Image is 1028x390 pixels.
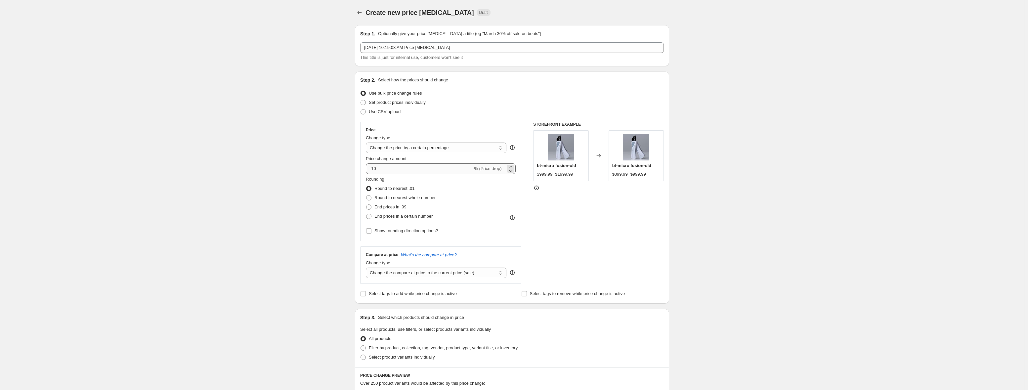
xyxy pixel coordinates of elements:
[555,171,573,178] strike: $1999.99
[378,77,448,83] p: Select how the prices should change
[360,30,375,37] h2: Step 1.
[360,373,664,378] h6: PRICE CHANGE PREVIEW
[366,156,407,161] span: Price change amount
[537,163,576,168] span: bt-micro fusion-old
[630,171,646,178] strike: $999.99
[366,260,390,265] span: Change type
[360,327,491,332] span: Select all products, use filters, or select products variants individually
[366,252,398,257] h3: Compare at price
[369,345,518,350] span: Filter by product, collection, tag, vendor, product type, variant title, or inventory
[533,122,664,127] h6: STOREFRONT EXAMPLE
[537,171,552,178] div: $999.99
[360,55,463,60] span: This title is just for internal use, customers won't see it
[369,336,391,341] span: All products
[369,100,426,105] span: Set product prices individually
[369,291,457,296] span: Select tags to add while price change is active
[548,134,574,160] img: PDP-SOLO1-FUSION_80x.jpg
[355,8,364,17] button: Price change jobs
[360,381,485,386] span: Over 250 product variants would be affected by this price change:
[374,228,438,233] span: Show rounding direction options?
[374,195,436,200] span: Round to nearest whole number
[530,291,625,296] span: Select tags to remove while price change is active
[374,204,407,209] span: End prices in .99
[474,166,501,171] span: % (Price drop)
[365,9,474,16] span: Create new price [MEDICAL_DATA]
[378,314,464,321] p: Select which products should change in price
[360,42,664,53] input: 30% off holiday sale
[374,186,414,191] span: Round to nearest .01
[509,144,516,151] div: help
[366,177,384,182] span: Rounding
[509,269,516,276] div: help
[366,135,390,140] span: Change type
[360,314,375,321] h2: Step 3.
[369,355,435,360] span: Select product variants individually
[623,134,649,160] img: PDP-SOLO1-FUSION_80x.jpg
[378,30,541,37] p: Optionally give your price [MEDICAL_DATA] a title (eg "March 30% off sale on boots")
[366,127,375,133] h3: Price
[360,77,375,83] h2: Step 2.
[374,214,433,219] span: End prices in a certain number
[479,10,488,15] span: Draft
[612,171,628,178] div: $899.99
[369,91,422,96] span: Use bulk price change rules
[369,109,401,114] span: Use CSV upload
[401,252,457,257] button: What's the compare at price?
[366,163,473,174] input: -15
[612,163,651,168] span: bt-micro fusion-old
